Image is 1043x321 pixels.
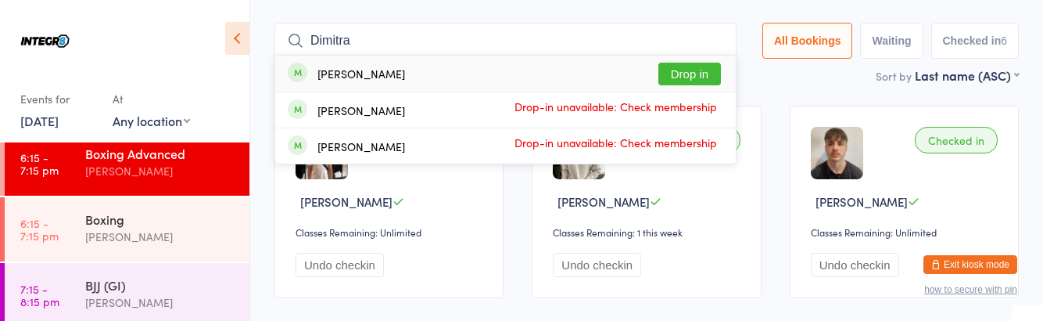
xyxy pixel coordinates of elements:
div: Any location [113,112,190,129]
a: [DATE] [20,112,59,129]
time: 6:15 - 7:15 pm [20,151,59,176]
button: Undo checkin [553,253,641,277]
div: Boxing Advanced [85,145,236,162]
button: how to secure with pin [924,284,1017,295]
div: [PERSON_NAME] [317,140,405,153]
button: Undo checkin [296,253,384,277]
button: All Bookings [762,23,853,59]
div: Classes Remaining: Unlimited [811,225,1002,239]
input: Search [274,23,737,59]
div: Classes Remaining: 1 this week [553,225,744,239]
span: [PERSON_NAME] [557,193,650,210]
button: Checked in6 [931,23,1020,59]
button: Exit kiosk mode [923,255,1017,274]
div: Boxing [85,211,236,228]
img: image1706684369.png [811,127,863,179]
div: 6 [1001,34,1007,47]
time: 6:15 - 7:15 pm [20,217,59,242]
a: 6:15 -7:15 pmBoxing Advanced[PERSON_NAME] [5,132,249,196]
div: BJJ (GI) [85,276,236,294]
div: [PERSON_NAME] [85,162,236,180]
button: Drop in [658,63,721,85]
a: 6:15 -7:15 pmBoxing[PERSON_NAME] [5,197,249,261]
span: [PERSON_NAME] [300,193,392,210]
div: [PERSON_NAME] [317,67,405,80]
div: [PERSON_NAME] [85,228,236,246]
div: Checked in [915,127,998,153]
button: Undo checkin [811,253,899,277]
div: At [113,86,190,112]
div: Classes Remaining: Unlimited [296,225,487,239]
button: Waiting [860,23,923,59]
div: Events for [20,86,97,112]
div: Last name (ASC) [915,67,1019,84]
span: Drop-in unavailable: Check membership [510,131,721,154]
span: [PERSON_NAME] [815,193,908,210]
time: 7:15 - 8:15 pm [20,283,59,308]
div: [PERSON_NAME] [85,294,236,312]
div: [PERSON_NAME] [317,104,405,117]
label: Sort by [876,68,912,84]
span: Drop-in unavailable: Check membership [510,95,721,118]
img: Integr8 Bentleigh [16,12,74,70]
